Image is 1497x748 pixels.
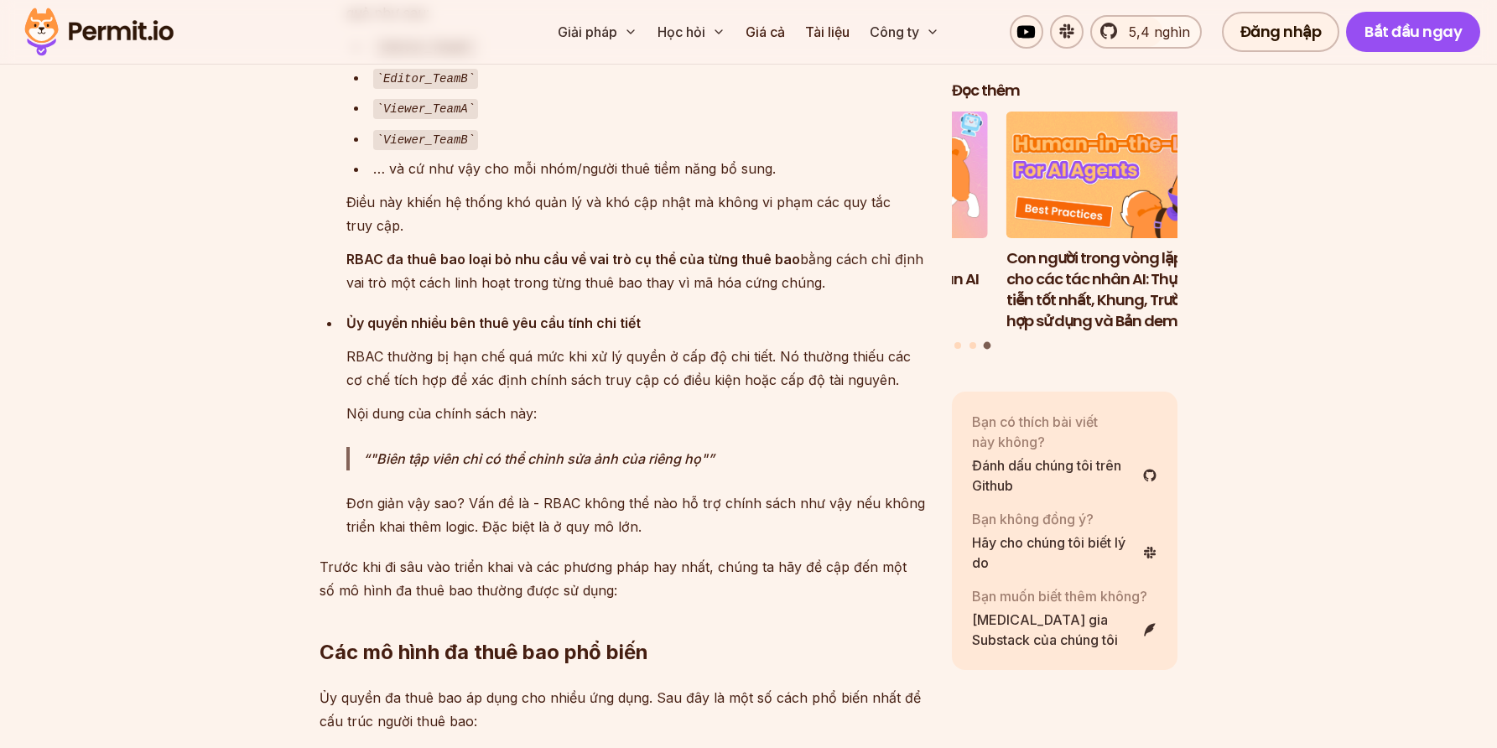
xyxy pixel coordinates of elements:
a: Tài liệu [798,15,856,49]
font: RBAC đa thuê bao loại bỏ nhu cầu về vai trò cụ thể của từng thuê bao [346,251,800,268]
font: … và cứ như vậy cho mỗi nhóm/người thuê tiềm năng bổ sung. [373,160,776,177]
font: Học hỏi [658,23,705,40]
font: Điều này khiến hệ thống khó quản lý và khó cập nhật mà không vi phạm các quy tắc truy cập. [346,194,891,234]
a: 5,4 nghìn [1090,15,1202,49]
img: Con người trong vòng lặp cho các tác nhân AI: Thực tiễn tốt nhất, Khung, Trường hợp sử dụng và Bả... [1006,112,1233,239]
button: Công ty [863,15,946,49]
a: Con người trong vòng lặp cho các tác nhân AI: Thực tiễn tốt nhất, Khung, Trường hợp sử dụng và Bả... [1006,112,1233,332]
li: 3 trong 3 [1006,112,1233,332]
font: Các mô hình đa thuê bao phổ biến [320,640,648,664]
button: Chuyển đến slide 2 [969,342,976,349]
button: Chuyển đến trang trình bày 3 [984,342,991,350]
li: 2 trong 3 [761,112,988,332]
button: Chuyển đến slide 1 [954,342,961,349]
font: Bắt đầu ngay [1364,21,1462,42]
font: "Biên tập viên chỉ có thể chỉnh sửa ảnh của riêng họ" [370,450,708,467]
a: Đánh dấu chúng tôi trên Github [972,455,1158,496]
font: Con người trong vòng lặp cho các tác nhân AI: Thực tiễn tốt nhất, Khung, Trường hợp sử dụng và Bả... [1006,247,1199,330]
a: Hãy cho chúng tôi biết lý do [972,532,1158,573]
button: Học hỏi [651,15,732,49]
font: Đơn giản vậy sao? Vấn đề là - RBAC không thể nào hỗ trợ chính sách như vậy nếu không triển khai t... [346,495,925,535]
font: Bạn muốn biết thêm không? [972,588,1147,605]
a: Giá cả [739,15,792,49]
font: Bạn không đồng ý? [972,511,1094,527]
font: Công ty [870,23,919,40]
button: Giải pháp [551,15,644,49]
code: Viewer_TeamB [373,130,479,150]
code: Editor_TeamB [373,69,479,89]
font: Giá cả [746,23,785,40]
font: Đọc thêm [952,80,1020,101]
font: Trước khi đi sâu vào triển khai và các phương pháp hay nhất, chúng ta hãy đề cập đến một số mô hì... [320,558,907,599]
font: Giải pháp [558,23,617,40]
div: Bài viết [952,112,1178,352]
img: Tại sao JWT không thể xử lý quyền truy cập của tác nhân AI [761,112,988,239]
font: Tài liệu [805,23,850,40]
font: Ủy quyền nhiều bên thuê yêu cầu tính chi tiết [346,314,641,331]
font: 5,4 nghìn [1129,23,1190,40]
a: Đăng nhập [1222,12,1340,52]
img: Logo giấy phép [17,3,181,60]
font: Tại sao JWT không thể xử lý quyền truy cập của tác nhân AI [761,247,979,289]
a: [MEDICAL_DATA] gia Substack của chúng tôi [972,610,1158,650]
font: Nội dung của chính sách này: [346,405,537,422]
font: Bạn có thích bài viết này không? [972,413,1098,450]
a: Bắt đầu ngay [1346,12,1480,52]
font: Ủy quyền đa thuê bao áp dụng cho nhiều ứng dụng. Sau đây là một số cách phổ biến nhất để cấu trúc... [320,689,921,730]
font: Đăng nhập [1240,21,1322,42]
font: RBAC thường bị hạn chế quá mức khi xử lý quyền ở cấp độ chi tiết. Nó thường thiếu các cơ chế tích... [346,348,911,388]
code: Viewer_TeamA [373,99,479,119]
